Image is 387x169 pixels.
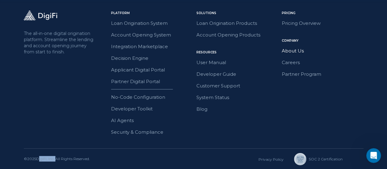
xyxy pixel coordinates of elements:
a: About Us [282,47,363,55]
a: Loan Origination System [111,19,193,27]
a: Security & Compliance [111,128,193,136]
a: Partner Digital Portal [111,78,193,86]
a: Developer Toolkit [111,105,193,113]
a: No-Code Configuration [111,93,193,101]
a: Developer Guide [196,70,278,78]
div: Resources [196,50,278,55]
a: AI Agents [111,117,193,125]
div: Pricing [282,11,363,16]
a: Customer Support [196,82,278,90]
div: SOC 2 Сertification [309,156,343,162]
p: The all-in-one digital origination platform. Streamline the lending and account opening journey f... [24,30,95,55]
a: System Status [196,94,278,102]
div: Platform [111,11,193,16]
a: Pricing Overview [282,19,363,27]
a: Integration Marketplace [111,43,193,51]
a: Decision Engine [111,54,193,62]
a: Account Opening System [111,31,193,39]
a: Partner Program [282,70,363,78]
a: Careers [282,59,363,67]
a: Applicant Digital Portal [111,66,193,74]
a: Account Opening Products [196,31,278,39]
div: Solutions [196,11,278,16]
iframe: Intercom live chat [366,148,381,163]
div: © 2025 DigiFi, Inc. All Rights Reserved. [24,156,90,162]
a: Blog [196,105,278,113]
a: Loan Origination Products [196,19,278,27]
a: Privacy Policy [259,157,284,162]
a: User Manual [196,59,278,67]
a: SOC 2 Сertification [294,153,335,165]
div: Company [282,38,363,43]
